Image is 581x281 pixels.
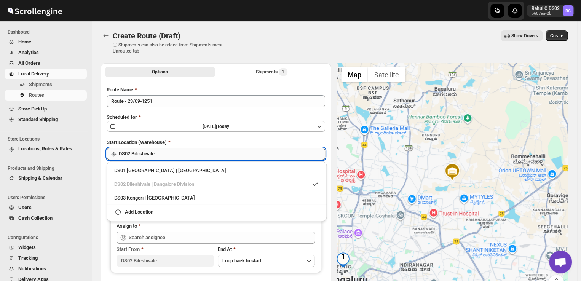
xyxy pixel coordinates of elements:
[18,175,62,181] span: Shipping & Calendar
[8,235,88,241] span: Configurations
[18,266,46,271] span: Notifications
[5,58,87,69] button: All Orders
[107,114,137,120] span: Scheduled for
[105,67,215,77] button: All Route Options
[8,195,88,201] span: Users Permissions
[5,79,87,90] button: Shipments
[18,244,36,250] span: Widgets
[18,117,58,122] span: Standard Shipping
[18,146,72,152] span: Locations, Rules & Rates
[501,30,543,41] button: Show Drivers
[335,252,351,268] div: 1
[152,69,168,75] span: Options
[6,1,63,20] img: ScrollEngine
[117,222,137,230] div: Assign to
[125,208,153,216] div: Add Location
[532,11,560,16] p: b607ea-2b
[18,60,40,66] span: All Orders
[563,5,573,16] span: Rahul C DS02
[511,33,538,39] span: Show Drivers
[5,90,87,101] button: Routes
[5,202,87,213] button: Users
[5,47,87,58] button: Analytics
[550,33,563,39] span: Create
[129,232,315,244] input: Search assignee
[5,253,87,263] button: Tracking
[222,258,262,263] span: Loop back to start
[565,8,571,13] text: RC
[107,164,327,177] li: DS01 Sarjapur
[114,167,319,174] div: DS01 [GEOGRAPHIC_DATA] | [GEOGRAPHIC_DATA]
[218,246,315,253] div: End At
[29,92,44,98] span: Routes
[117,246,140,252] span: Start From
[8,165,88,171] span: Products and Shipping
[18,49,39,55] span: Analytics
[282,69,284,75] span: 1
[549,251,572,273] div: Open chat
[18,106,47,112] span: Store PickUp
[107,87,133,93] span: Route Name
[203,124,217,129] span: [DATE] |
[18,255,38,261] span: Tracking
[29,81,52,87] span: Shipments
[114,194,319,202] div: DS03 Kengeri | [GEOGRAPHIC_DATA]
[107,95,325,107] input: Eg: Bengaluru Route
[8,136,88,142] span: Store Locations
[5,263,87,274] button: Notifications
[113,31,180,40] span: Create Route (Draft)
[5,213,87,224] button: Cash Collection
[114,180,319,188] div: DS02 Bileshivale | Bangalore Division
[546,30,568,41] button: Create
[217,124,229,129] span: Today
[5,37,87,47] button: Home
[18,71,49,77] span: Local Delivery
[8,29,88,35] span: Dashboard
[5,173,87,184] button: Shipping & Calendar
[5,144,87,154] button: Locations, Rules & Rates
[341,67,368,82] button: Show street map
[113,42,233,54] p: ⓘ Shipments can also be added from Shipments menu Unrouted tab
[119,148,325,160] input: Search location
[218,255,315,267] button: Loop back to start
[101,30,111,41] button: Routes
[217,67,327,77] button: Selected Shipments
[18,215,53,221] span: Cash Collection
[256,68,287,76] div: Shipments
[107,177,327,190] li: DS02 Bileshivale
[532,5,560,11] p: Rahul C DS02
[107,190,327,204] li: DS03 Kengeri
[18,204,32,210] span: Users
[527,5,574,17] button: User menu
[107,121,325,132] button: [DATE]|Today
[368,67,405,82] button: Show satellite imagery
[18,39,31,45] span: Home
[5,242,87,253] button: Widgets
[107,139,167,145] span: Start Location (Warehouse)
